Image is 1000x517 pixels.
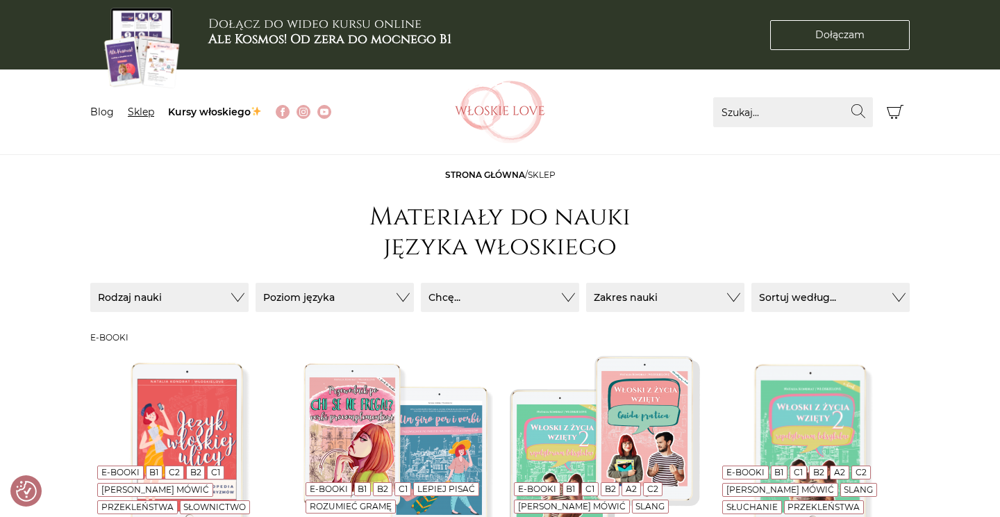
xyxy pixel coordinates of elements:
[770,20,910,50] a: Dołączam
[751,283,910,312] button: Sortuj według...
[626,484,637,494] a: A2
[726,502,778,512] a: Słuchanie
[518,484,556,494] a: E-booki
[310,484,348,494] a: E-booki
[128,106,154,118] a: Sklep
[421,283,579,312] button: Chcę...
[168,106,262,118] a: Kursy włoskiego
[208,17,451,47] h3: Dołącz do wideo kursu online
[361,202,639,262] h1: Materiały do nauki języka włoskiego
[726,484,834,495] a: [PERSON_NAME] mówić
[834,467,845,477] a: A2
[16,481,37,502] button: Preferencje co do zgód
[794,467,803,477] a: C1
[585,484,594,494] a: C1
[528,170,556,180] span: sklep
[251,106,261,116] img: ✨
[169,467,180,477] a: C2
[90,283,249,312] button: Rodzaj nauki
[90,106,114,118] a: Blog
[190,467,201,477] a: B2
[713,97,873,127] input: Szukaj...
[635,501,665,511] a: Slang
[518,501,626,511] a: [PERSON_NAME] mówić
[647,484,658,494] a: C2
[856,467,867,477] a: C2
[211,467,220,477] a: C1
[358,484,367,494] a: B1
[844,484,873,495] a: Slang
[183,502,246,512] a: Słownictwo
[605,484,616,494] a: B2
[310,501,392,511] a: Rozumieć gramę
[813,467,824,477] a: B2
[445,170,525,180] a: Strona główna
[399,484,408,494] a: C1
[774,467,783,477] a: B1
[815,28,865,42] span: Dołączam
[586,283,744,312] button: Zakres nauki
[445,170,556,180] span: /
[787,502,860,512] a: Przekleństwa
[566,484,575,494] a: B1
[208,31,451,48] b: Ale Kosmos! Od zera do mocnego B1
[16,481,37,502] img: Revisit consent button
[880,97,910,127] button: Koszyk
[726,467,765,477] a: E-booki
[101,467,140,477] a: E-booki
[377,484,388,494] a: B2
[417,484,475,494] a: Lepiej pisać
[101,502,174,512] a: Przekleństwa
[455,81,545,143] img: Włoskielove
[90,333,910,343] h3: E-booki
[256,283,414,312] button: Poziom języka
[101,484,209,495] a: [PERSON_NAME] mówić
[149,467,158,477] a: B1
